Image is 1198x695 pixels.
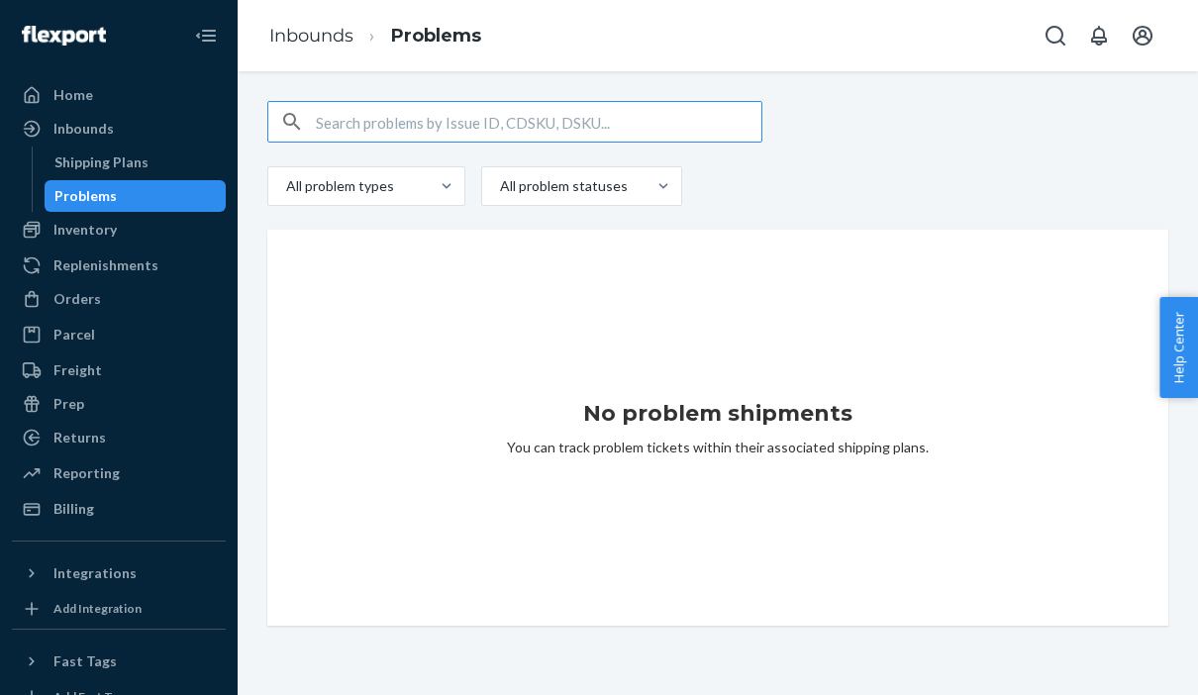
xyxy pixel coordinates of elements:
[53,563,137,583] div: Integrations
[284,176,286,196] input: All problem types
[186,16,226,55] button: Close Navigation
[53,325,95,345] div: Parcel
[45,180,227,212] a: Problems
[1159,297,1198,398] button: Help Center
[12,79,226,111] a: Home
[507,438,929,457] p: You can track problem tickets within their associated shipping plans.
[53,119,114,139] div: Inbounds
[12,557,226,589] button: Integrations
[12,283,226,315] a: Orders
[12,422,226,453] a: Returns
[53,220,117,240] div: Inventory
[583,398,852,430] h1: No problem shipments
[53,499,94,519] div: Billing
[498,176,500,196] input: All problem statuses
[1079,16,1119,55] button: Open notifications
[53,428,106,447] div: Returns
[1036,16,1075,55] button: Open Search Box
[54,186,117,206] div: Problems
[53,360,102,380] div: Freight
[53,463,120,483] div: Reporting
[269,25,353,47] a: Inbounds
[12,354,226,386] a: Freight
[12,645,226,677] button: Fast Tags
[45,147,227,178] a: Shipping Plans
[1123,16,1162,55] button: Open account menu
[12,597,226,621] a: Add Integration
[316,102,761,142] input: Search problems by Issue ID, CDSKU, DSKU...
[12,113,226,145] a: Inbounds
[12,457,226,489] a: Reporting
[53,85,93,105] div: Home
[12,319,226,350] a: Parcel
[12,493,226,525] a: Billing
[12,249,226,281] a: Replenishments
[53,651,117,671] div: Fast Tags
[391,25,481,47] a: Problems
[53,289,101,309] div: Orders
[22,26,106,46] img: Flexport logo
[12,214,226,246] a: Inventory
[54,152,149,172] div: Shipping Plans
[12,388,226,420] a: Prep
[53,600,142,617] div: Add Integration
[253,7,497,65] ol: breadcrumbs
[53,394,84,414] div: Prep
[53,255,158,275] div: Replenishments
